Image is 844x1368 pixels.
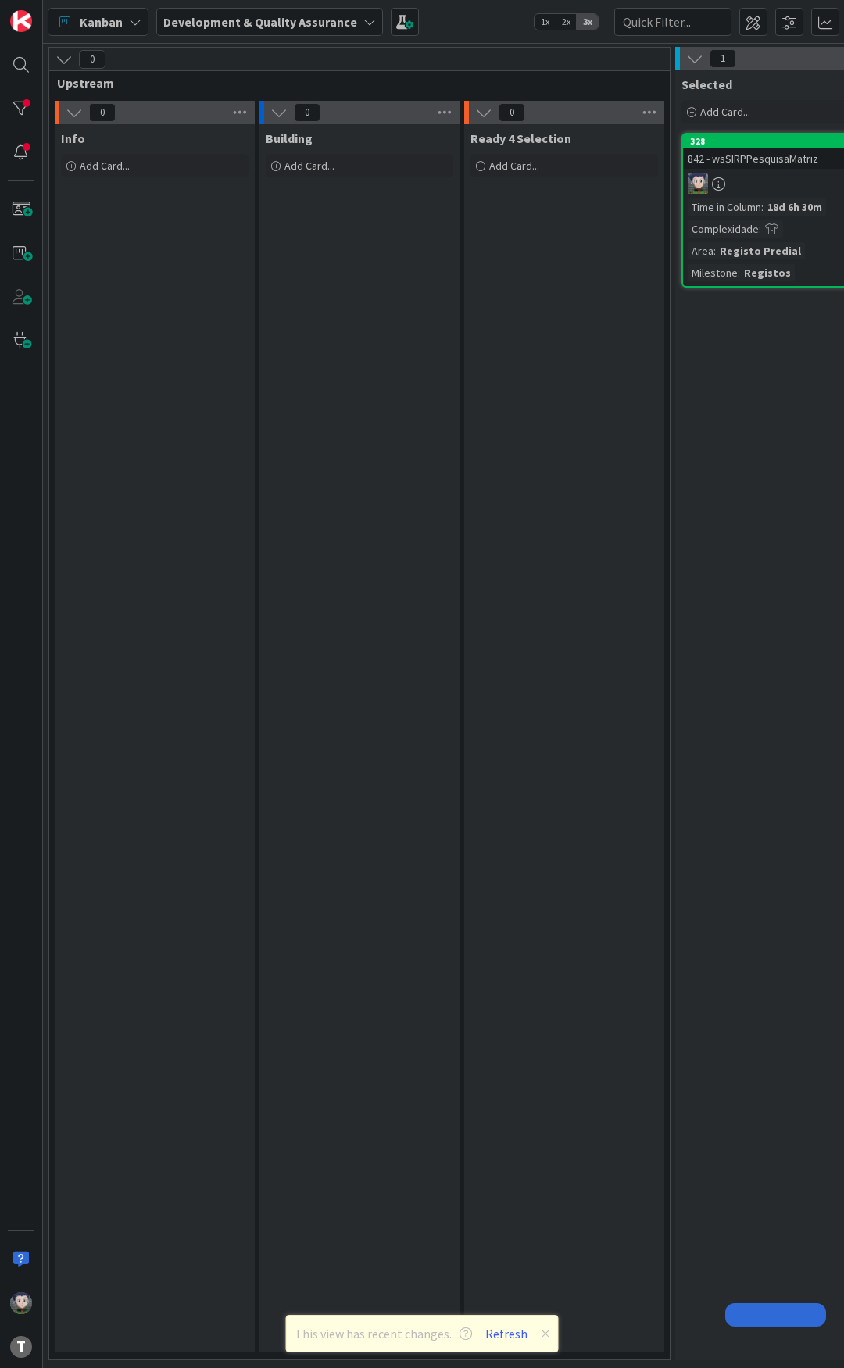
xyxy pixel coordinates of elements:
span: Ready 4 Selection [470,130,571,146]
div: Area [688,242,713,259]
span: 3x [577,14,598,30]
span: Add Card... [489,159,539,173]
span: : [738,264,740,281]
div: Complexidade [688,220,759,238]
span: 0 [499,103,525,122]
span: Selected [681,77,732,92]
div: 18d 6h 30m [764,198,826,216]
div: Time in Column [688,198,761,216]
div: Registo Predial [716,242,805,259]
b: Development & Quality Assurance [163,14,357,30]
span: 0 [89,103,116,122]
span: 0 [79,50,105,69]
span: : [713,242,716,259]
input: Quick Filter... [614,8,731,36]
button: Refresh [480,1323,533,1344]
span: 0 [294,103,320,122]
span: 2x [556,14,577,30]
span: This view has recent changes. [295,1324,472,1343]
div: Milestone [688,264,738,281]
div: T [10,1336,32,1358]
span: Add Card... [284,159,334,173]
span: : [759,220,761,238]
span: Add Card... [700,105,750,119]
span: Kanban [80,13,123,31]
span: Upstream [57,75,650,91]
span: Add Card... [80,159,130,173]
img: LS [10,1292,32,1314]
div: Registos [740,264,795,281]
span: 1 [710,49,736,68]
span: Info [61,130,85,146]
span: 1x [535,14,556,30]
span: : [761,198,764,216]
img: LS [688,173,708,194]
img: Visit kanbanzone.com [10,10,32,32]
span: Building [266,130,313,146]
